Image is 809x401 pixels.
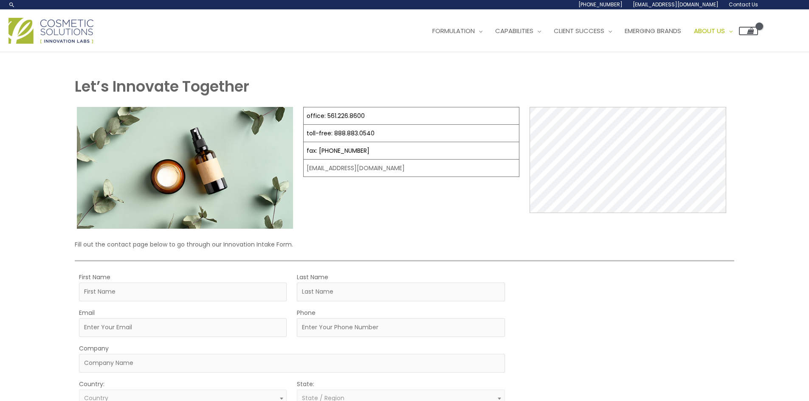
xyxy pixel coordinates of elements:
[297,379,314,390] label: State:
[297,283,505,301] input: Last Name
[495,26,533,35] span: Capabilities
[554,26,604,35] span: Client Success
[307,146,369,155] a: fax: [PHONE_NUMBER]
[432,26,475,35] span: Formulation
[739,27,758,35] a: View Shopping Cart, empty
[8,1,15,8] a: Search icon link
[304,160,519,177] td: [EMAIL_ADDRESS][DOMAIN_NAME]
[297,272,328,283] label: Last Name
[625,26,681,35] span: Emerging Brands
[688,18,739,44] a: About Us
[8,18,93,44] img: Cosmetic Solutions Logo
[426,18,489,44] a: Formulation
[77,107,293,229] img: Contact page image for private label skincare manufacturer Cosmetic solutions shows a skin care b...
[79,283,287,301] input: First Name
[79,343,109,354] label: Company
[297,307,316,318] label: Phone
[307,112,365,120] a: office: 561.226.8600
[307,129,375,137] a: toll-free: 888.883.0540
[547,18,618,44] a: Client Success
[578,1,623,8] span: [PHONE_NUMBER]
[79,318,287,337] input: Enter Your Email
[79,307,95,318] label: Email
[729,1,758,8] span: Contact Us
[489,18,547,44] a: Capabilities
[75,76,249,97] strong: Let’s Innovate Together
[633,1,719,8] span: [EMAIL_ADDRESS][DOMAIN_NAME]
[297,318,505,337] input: Enter Your Phone Number
[79,379,104,390] label: Country:
[79,354,505,373] input: Company Name
[694,26,725,35] span: About Us
[618,18,688,44] a: Emerging Brands
[79,272,110,283] label: First Name
[75,239,734,250] p: Fill out the contact page below to go through our Innovation Intake Form.
[420,18,758,44] nav: Site Navigation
